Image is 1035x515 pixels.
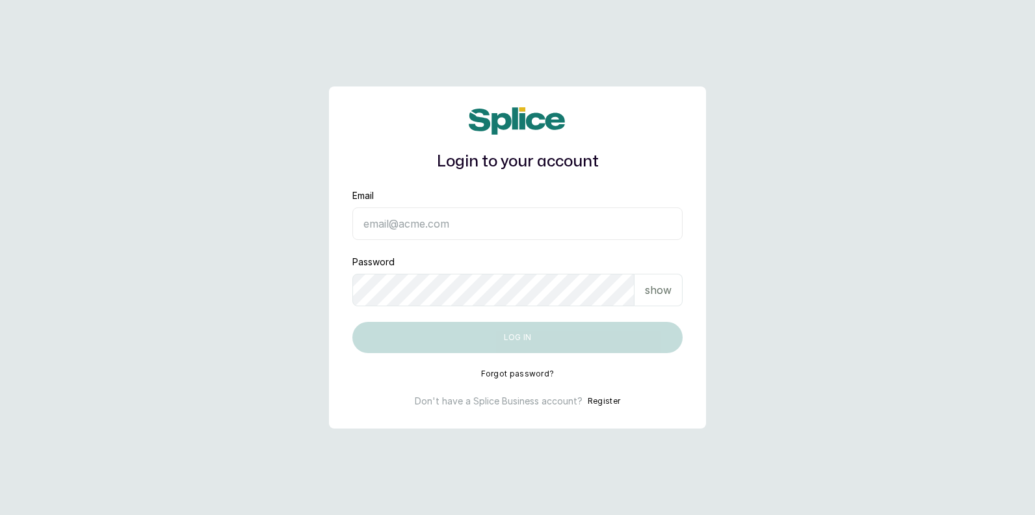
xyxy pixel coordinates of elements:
label: Email [352,189,374,202]
p: Don't have a Splice Business account? [415,395,583,408]
button: Forgot password? [481,369,555,379]
button: Register [588,395,620,408]
p: show [645,282,672,298]
input: email@acme.com [352,207,683,240]
label: Password [352,256,395,269]
button: Log in [352,322,683,353]
h1: Login to your account [352,150,683,174]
